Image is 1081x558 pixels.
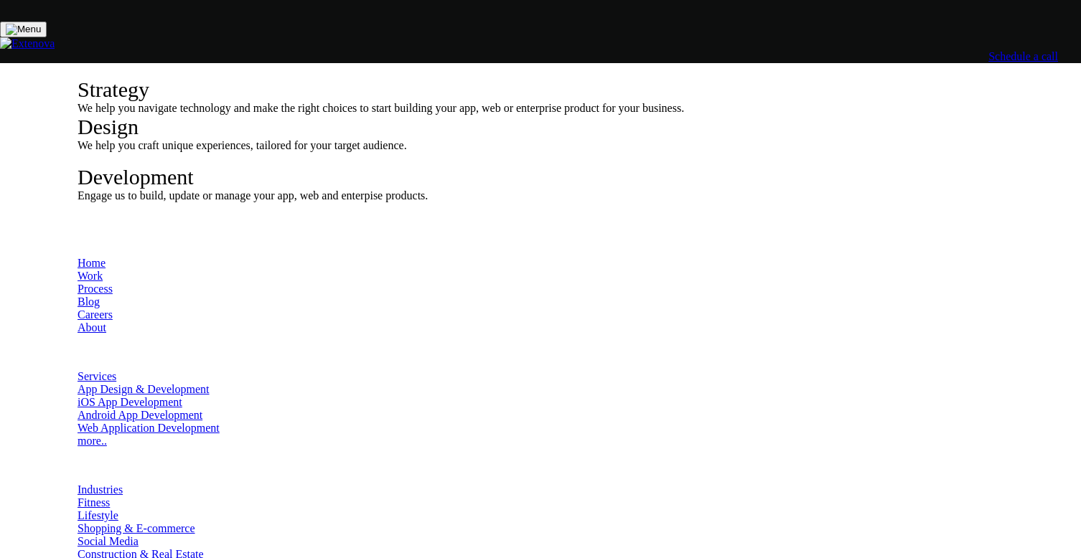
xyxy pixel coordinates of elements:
[78,139,1003,165] div: We help you craft unique experiences, tailored for your target audience.
[78,509,118,521] a: Lifestyle
[78,308,113,321] a: Careers
[78,422,220,434] a: Web Application Development
[78,189,1003,202] div: Engage us to build, update or manage your app, web and enterpise products.
[78,383,210,395] a: App Design & Development
[78,370,116,382] a: Services
[78,535,139,547] a: Social Media
[78,102,1003,115] div: We help you navigate technology and make the right choices to start building your app, web or ent...
[78,270,103,282] a: Work
[78,522,195,534] a: Shopping & E-commerce
[78,77,1003,102] div: Strategy
[78,321,106,334] a: About
[6,24,41,35] img: Menu
[988,50,1058,62] a: Schedule a call
[78,283,113,295] a: Process
[78,115,1003,139] div: Design
[78,396,182,408] a: iOS App Development
[78,409,202,421] a: Android App Development
[78,295,100,308] a: Blog
[78,165,1003,189] div: Development
[78,257,106,269] a: Home
[78,435,107,447] a: more..
[78,496,110,509] a: Fitness
[78,483,123,496] a: Industries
